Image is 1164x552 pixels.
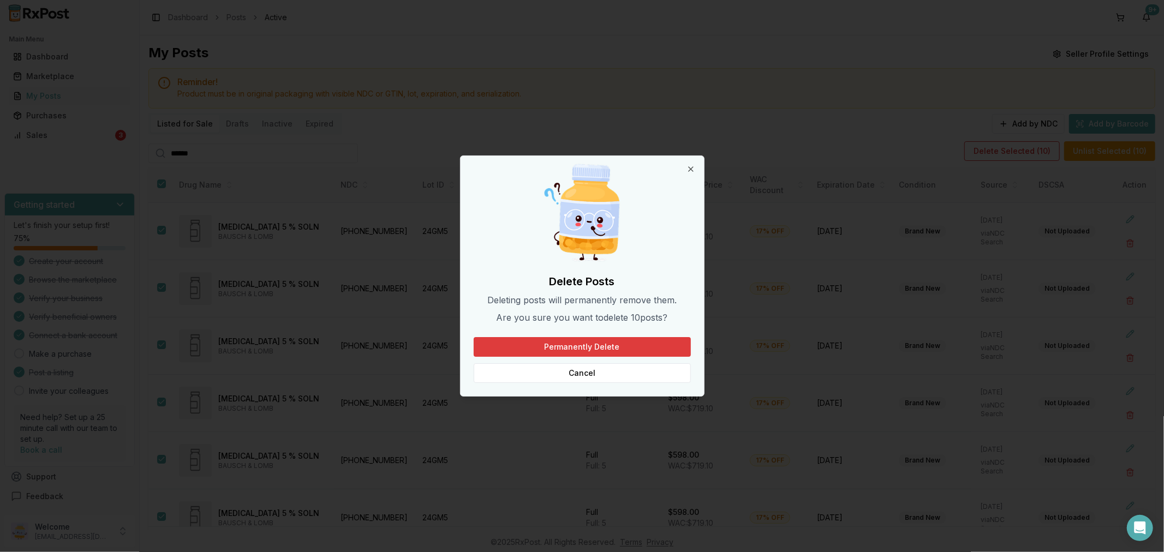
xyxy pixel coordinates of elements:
p: Are you sure you want to delete 10 post s ? [474,311,691,324]
h2: Delete Posts [474,274,691,289]
img: Curious Pill Bottle [530,160,635,265]
button: Permanently Delete [474,337,691,357]
button: Cancel [474,363,691,383]
p: Deleting posts will permanently remove them. [474,293,691,307]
